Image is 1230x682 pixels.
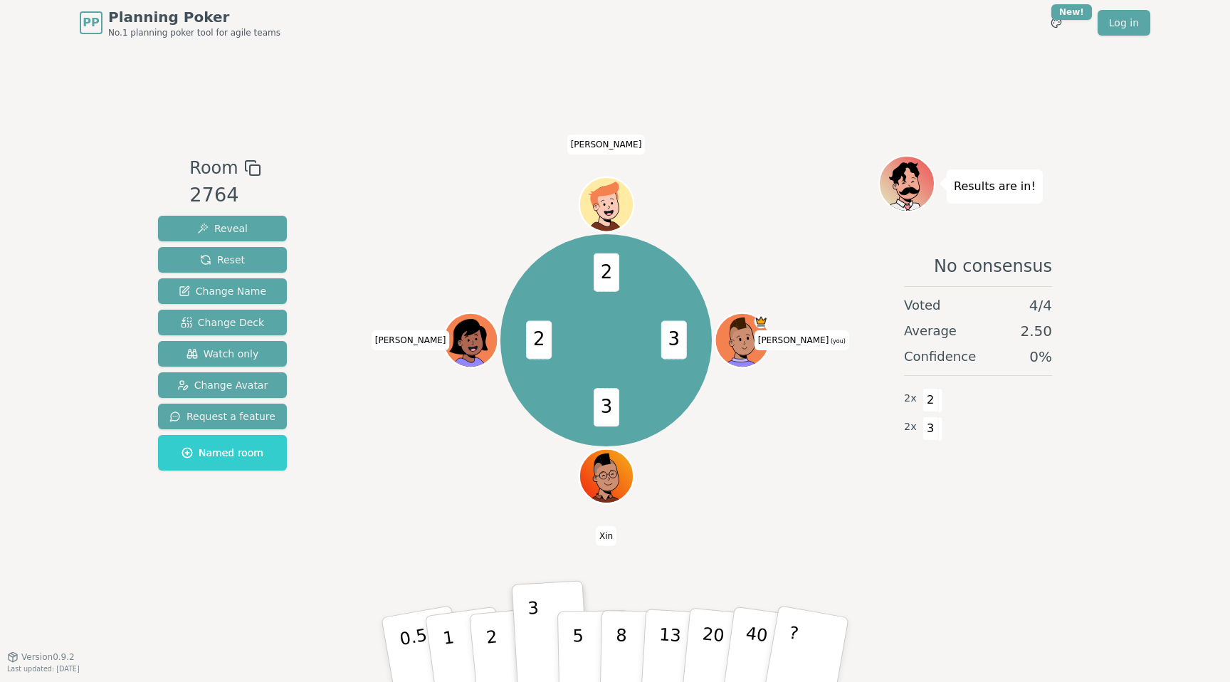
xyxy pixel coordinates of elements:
span: Planning Poker [108,7,280,27]
button: Change Name [158,278,287,304]
span: Change Avatar [177,378,268,392]
span: Evan is the host [754,315,767,328]
span: Room [189,155,238,181]
button: Click to change your avatar [716,315,767,366]
span: 3 [594,389,619,427]
span: Click to change your name [755,330,849,350]
span: Last updated: [DATE] [7,665,80,673]
span: Click to change your name [567,135,646,154]
button: Reset [158,247,287,273]
span: PP [83,14,99,31]
a: PPPlanning PokerNo.1 planning poker tool for agile teams [80,7,280,38]
span: 2 [526,321,552,360]
button: Request a feature [158,404,287,429]
span: Click to change your name [596,526,616,546]
span: 2 x [904,419,917,435]
span: 0 % [1029,347,1052,367]
span: No.1 planning poker tool for agile teams [108,27,280,38]
span: Change Name [179,284,266,298]
span: Average [904,321,957,341]
span: 3 [661,321,686,360]
button: New! [1044,10,1069,36]
button: Watch only [158,341,287,367]
div: New! [1051,4,1092,20]
span: 2 x [904,391,917,406]
span: Voted [904,295,941,315]
p: Results are in! [954,177,1036,196]
button: Version0.9.2 [7,651,75,663]
span: Version 0.9.2 [21,651,75,663]
span: (you) [829,338,846,345]
span: 2 [594,253,619,292]
button: Change Deck [158,310,287,335]
p: 3 [527,598,543,676]
div: 2764 [189,181,261,210]
span: Reveal [197,221,248,236]
span: Watch only [186,347,259,361]
span: Reset [200,253,245,267]
span: Change Deck [181,315,264,330]
span: Confidence [904,347,976,367]
span: 4 / 4 [1029,295,1052,315]
span: Request a feature [169,409,275,424]
span: Named room [182,446,263,460]
span: Click to change your name [372,330,450,350]
button: Named room [158,435,287,471]
span: 2.50 [1020,321,1052,341]
span: No consensus [934,255,1052,278]
button: Change Avatar [158,372,287,398]
span: 3 [922,416,939,441]
span: 2 [922,388,939,412]
button: Reveal [158,216,287,241]
a: Log in [1098,10,1150,36]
